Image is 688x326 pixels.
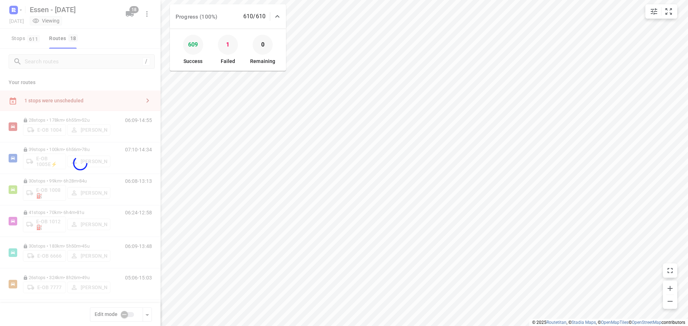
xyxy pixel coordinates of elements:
[188,39,198,50] p: 609
[261,39,264,50] p: 0
[632,320,661,325] a: OpenStreetMap
[243,12,266,21] p: 610/610
[226,39,229,50] p: 1
[221,58,235,65] p: Failed
[572,320,596,325] a: Stadia Maps
[647,4,661,19] button: Map settings
[250,58,275,65] p: Remaining
[170,4,286,29] div: Progress (100%)610/610
[546,320,567,325] a: Routetitan
[601,320,629,325] a: OpenMapTiles
[532,320,685,325] li: © 2025 , © , © © contributors
[176,14,217,20] span: Progress (100%)
[645,4,677,19] div: small contained button group
[661,4,676,19] button: Fit zoom
[183,58,202,65] p: Success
